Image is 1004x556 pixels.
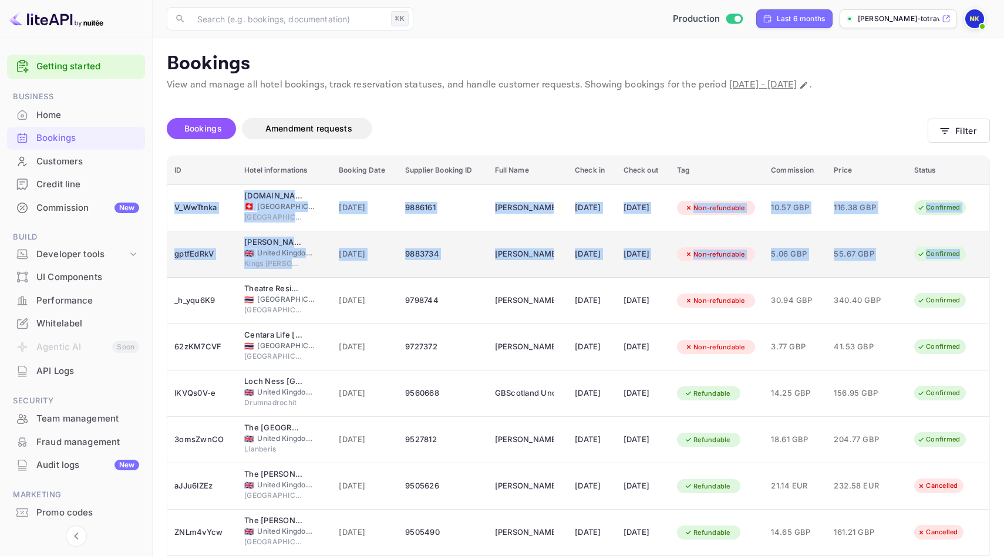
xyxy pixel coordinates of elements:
[909,525,965,540] div: Cancelled
[405,198,480,217] div: 9886161
[495,198,554,217] div: Frans Claes
[36,412,139,426] div: Team management
[7,488,145,501] span: Marketing
[771,201,820,214] span: 10.57 GBP
[909,247,968,261] div: Confirmed
[244,258,303,269] span: Kings [PERSON_NAME]
[7,312,145,335] div: Whitelabel
[673,12,720,26] span: Production
[677,525,738,540] div: Refundable
[575,384,609,403] div: [DATE]
[405,384,480,403] div: 9560668
[174,245,230,264] div: gptfEdRkV
[257,387,316,397] span: United Kingdom of [GEOGRAPHIC_DATA] and [GEOGRAPHIC_DATA]
[834,201,892,214] span: 116.38 GBP
[834,294,892,307] span: 340.40 GBP
[834,480,892,493] span: 232.58 EUR
[677,294,753,308] div: Non-refundable
[624,523,663,542] div: [DATE]
[36,365,139,378] div: API Logs
[244,342,254,350] span: Thailand
[244,283,303,295] div: Theatre Residence
[36,317,139,331] div: Whitelabel
[244,296,254,304] span: Thailand
[965,9,984,28] img: Nikolas Kampas
[798,79,810,91] button: Change date range
[7,127,145,149] a: Bookings
[405,430,480,449] div: 9527812
[495,477,554,496] div: Mario Quiroga
[257,480,316,490] span: United Kingdom of [GEOGRAPHIC_DATA] and [GEOGRAPHIC_DATA]
[677,340,753,355] div: Non-refundable
[568,156,616,185] th: Check in
[244,515,303,527] div: The George
[244,435,254,443] span: United Kingdom of Great Britain and Northern Ireland
[244,528,254,535] span: United Kingdom of Great Britain and Northern Ireland
[7,360,145,382] a: API Logs
[36,109,139,122] div: Home
[7,501,145,523] a: Promo codes
[7,289,145,312] div: Performance
[339,480,391,493] span: [DATE]
[7,431,145,453] a: Fraud management
[909,432,968,447] div: Confirmed
[575,477,609,496] div: [DATE]
[174,198,230,217] div: V_WwTtnka
[114,203,139,213] div: New
[928,119,990,143] button: Filter
[834,341,892,353] span: 41.53 GBP
[36,201,139,215] div: Commission
[624,291,663,310] div: [DATE]
[764,156,827,185] th: Commission
[677,433,738,447] div: Refundable
[616,156,671,185] th: Check out
[909,339,968,354] div: Confirmed
[167,52,990,76] p: Bookings
[257,294,316,305] span: [GEOGRAPHIC_DATA]
[7,501,145,524] div: Promo codes
[244,305,303,315] span: [GEOGRAPHIC_DATA]
[244,212,303,223] span: [GEOGRAPHIC_DATA]
[7,360,145,383] div: API Logs
[174,430,230,449] div: 3omsZwnCO
[624,338,663,356] div: [DATE]
[624,430,663,449] div: [DATE]
[7,407,145,429] a: Team management
[7,90,145,103] span: Business
[405,523,480,542] div: 9505490
[174,477,230,496] div: aJJu6lZEz
[339,294,391,307] span: [DATE]
[495,384,554,403] div: GBScotland Undefined
[7,197,145,220] div: CommissionNew
[244,481,254,489] span: United Kingdom of Great Britain and Northern Ireland
[909,293,968,308] div: Confirmed
[771,387,820,400] span: 14.25 GBP
[834,248,892,261] span: 55.67 GBP
[771,526,820,539] span: 14.65 GBP
[771,341,820,353] span: 3.77 GBP
[777,14,825,24] div: Last 6 months
[7,289,145,311] a: Performance
[244,351,303,362] span: [GEOGRAPHIC_DATA]
[36,155,139,169] div: Customers
[495,523,554,542] div: Niko Kampas
[244,376,303,387] div: Loch Ness Drumnadrochit Hotel
[677,247,753,262] div: Non-refundable
[36,178,139,191] div: Credit line
[190,7,386,31] input: Search (e.g. bookings, documentation)
[36,459,139,472] div: Audit logs
[834,387,892,400] span: 156.95 GBP
[257,526,316,537] span: United Kingdom of [GEOGRAPHIC_DATA] and [GEOGRAPHIC_DATA]
[339,433,391,446] span: [DATE]
[907,156,989,185] th: Status
[244,389,254,396] span: United Kingdom of Great Britain and Northern Ireland
[339,248,391,261] span: [DATE]
[909,386,968,400] div: Confirmed
[405,338,480,356] div: 9727372
[36,248,127,261] div: Developer tools
[7,173,145,196] div: Credit line
[495,430,554,449] div: Niko Kampas
[670,156,764,185] th: Tag
[405,245,480,264] div: 9883734
[729,79,797,91] span: [DATE] - [DATE]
